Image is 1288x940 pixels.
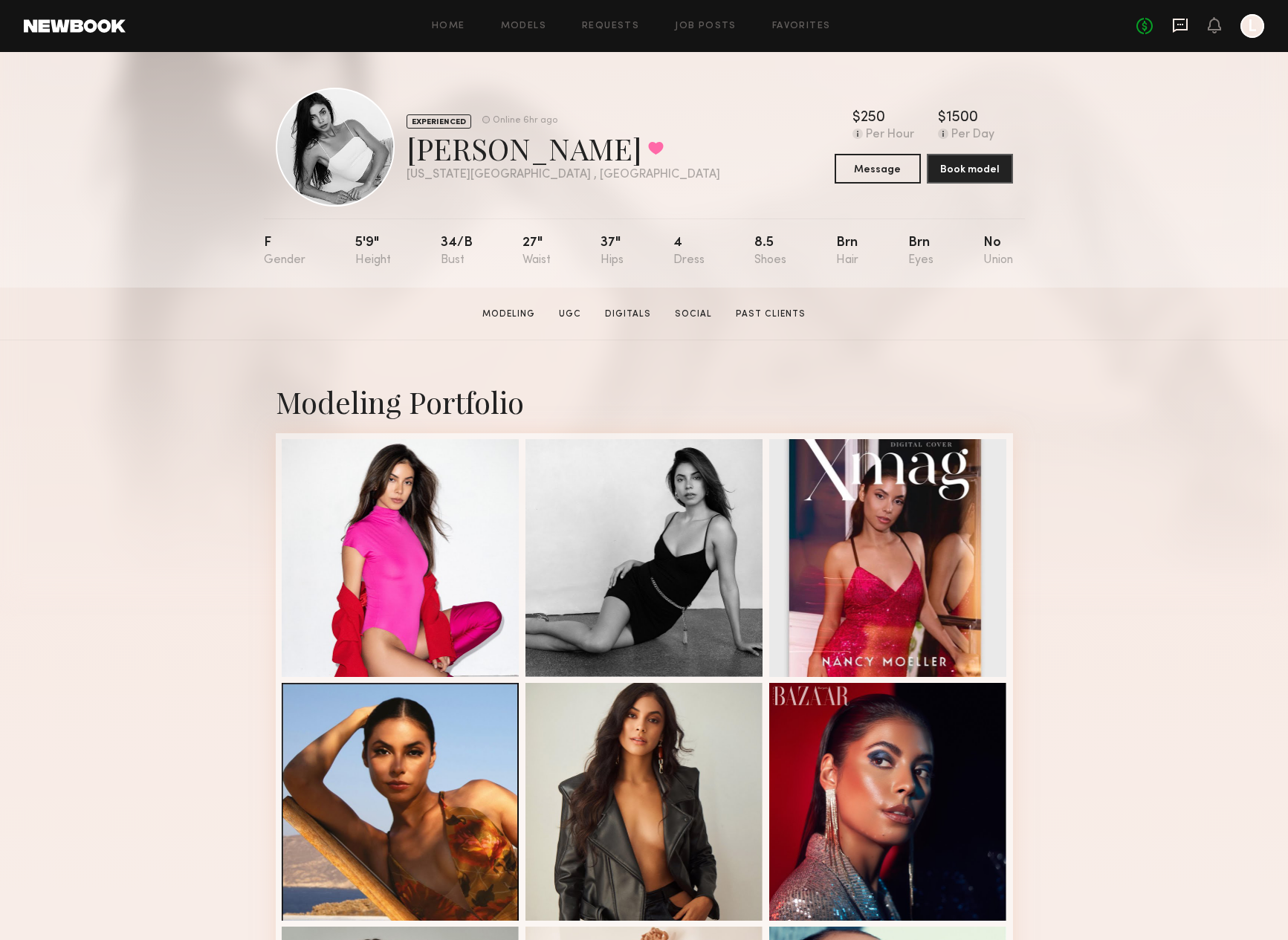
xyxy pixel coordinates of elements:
[675,22,737,31] a: Job Posts
[441,236,473,267] div: 34/b
[432,22,465,31] a: Home
[276,382,1013,421] div: Modeling Portfolio
[522,236,551,267] div: 27"
[407,169,720,181] div: [US_STATE][GEOGRAPHIC_DATA] , [GEOGRAPHIC_DATA]
[601,236,624,267] div: 37"
[264,236,305,267] div: F
[983,236,1013,267] div: No
[754,236,786,267] div: 8.5
[669,308,718,321] a: Social
[927,154,1013,184] button: Book model
[946,111,978,126] div: 1500
[730,308,812,321] a: Past Clients
[861,111,885,126] div: 250
[355,236,391,267] div: 5'9"
[938,111,946,126] div: $
[493,116,557,126] div: Online 6hr ago
[599,308,657,321] a: Digitals
[951,129,994,142] div: Per Day
[835,154,921,184] button: Message
[1240,14,1264,38] a: L
[407,129,720,168] div: [PERSON_NAME]
[772,22,831,31] a: Favorites
[908,236,933,267] div: Brn
[852,111,861,126] div: $
[407,114,471,129] div: EXPERIENCED
[836,236,858,267] div: Brn
[673,236,705,267] div: 4
[501,22,546,31] a: Models
[476,308,541,321] a: Modeling
[582,22,639,31] a: Requests
[553,308,587,321] a: UGC
[866,129,914,142] div: Per Hour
